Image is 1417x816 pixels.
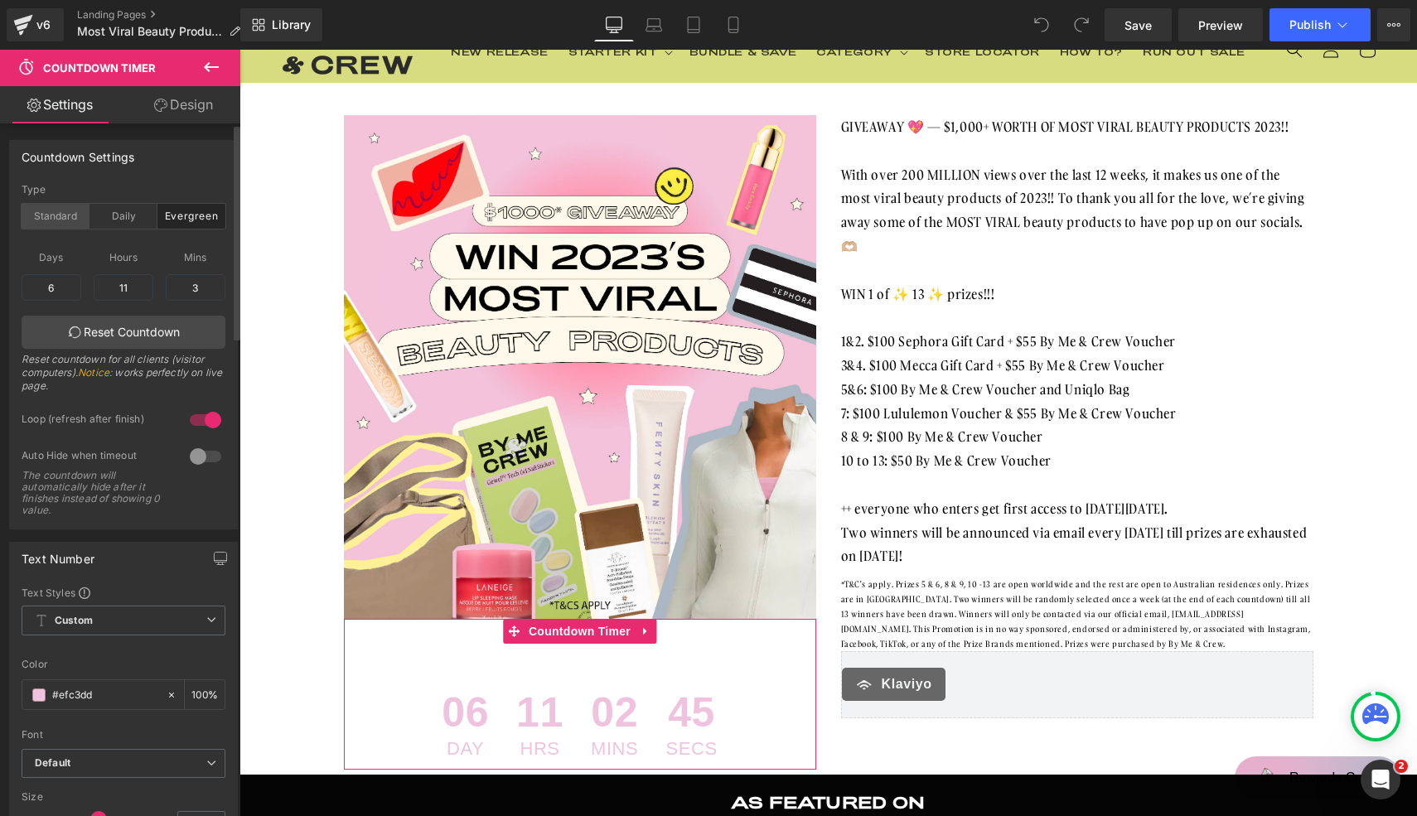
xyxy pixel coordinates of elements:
div: 5&6: $100 By Me & Crew Voucher and Uniqlo Bag [602,328,1074,352]
b: Custom [55,614,93,628]
div: WIN 1 of ✨ 13 ✨ prizes!!! [602,233,1074,281]
a: Expand / Collapse [395,569,417,594]
iframe: Intercom live chat [1361,760,1400,799]
iframe: To enrich screen reader interactions, please activate Accessibility in Grammarly extension settings [239,50,1417,816]
div: ++ everyone who enters get first access to [DATE][DATE]. [602,447,1074,471]
span: Days [22,247,81,268]
input: Color [52,686,158,704]
button: Publish [1269,8,1371,41]
button: Redo [1065,8,1098,41]
div: Reset countdown for all clients (visitor computers). : works perfectly on live page. [22,353,225,403]
span: Library [272,17,311,32]
div: Size [22,791,225,803]
button: Undo [1025,8,1058,41]
a: Laptop [634,8,674,41]
div: Daily [89,204,157,229]
a: Desktop [594,8,634,41]
span: Save [1124,17,1152,34]
span: Hours [94,247,153,268]
a: Notice [78,366,109,379]
div: Evergreen [157,204,225,229]
span: Klaviyo [642,625,693,645]
div: Color [22,659,225,670]
div: Font [22,729,225,741]
a: Landing Pages [77,8,254,22]
div: Loop (refresh after finish) [22,413,173,430]
span: Most Viral Beauty Products [77,25,222,38]
span: Countdown Timer [285,569,395,594]
div: Standard [22,204,89,229]
span: Hrs [277,690,324,708]
div: 7: $100 Lululemon Voucher & $55 By Me & Crew Voucher [602,352,1074,376]
a: Reset Countdown [22,316,225,349]
a: New Library [240,8,322,41]
div: GIVEAWAY 💖 — $1,000+ WORTH OF MOST VIRAL BEAUTY PRODUCTS 2023!! [602,65,1074,113]
span: 02 [351,642,399,690]
span: Preview [1198,17,1243,34]
a: Preview [1178,8,1263,41]
div: Type [22,184,225,196]
span: 45 [426,642,477,690]
span: 2 [1395,760,1408,773]
div: With over 200 MILLION views over the last 12 weeks, it makes us one of the most viral beauty prod... [602,113,1074,233]
button: More [1377,8,1410,41]
span: 11 [277,642,324,690]
h2: AS FEATURED ON [12,741,1165,763]
div: 10 to 13: $50 By Me & Crew Voucher [602,399,1074,447]
span: Mins [166,247,225,268]
div: The countdown will automatically hide after it finishes instead of showing 0 value. [22,470,171,516]
div: Text Number [22,543,94,566]
span: Secs [426,690,477,708]
a: v6 [7,8,64,41]
div: *T&C's apply. Prizes 5 & 6, 8 & 9, 10 -13 are open worldwide and the rest are open to Australian ... [602,527,1074,601]
a: Mobile [713,8,753,41]
div: 1&2. $100 Sephora Gift Card + $55 By Me & Crew Voucher [602,280,1074,304]
span: 06 [202,642,249,690]
span: Day [202,690,249,708]
span: Mins [351,690,399,708]
div: % [185,680,225,709]
span: Publish [1289,18,1331,31]
a: Design [123,86,244,123]
div: Text Styles [22,586,225,599]
a: Tablet [674,8,713,41]
i: Default [35,756,70,770]
div: 3&4. $100 Mecca Gift Card + $55 By Me & Crew Voucher [602,304,1074,328]
div: Countdown Settings [22,141,134,164]
span: Countdown Timer [43,61,156,75]
div: Two winners will be announced via email every [DATE] till prizes are exhausted on [DATE]! [602,471,1074,519]
div: Auto Hide when timeout [22,449,173,466]
div: v6 [33,14,54,36]
div: 8 & 9: $100 By Me & Crew Voucher [602,375,1074,399]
